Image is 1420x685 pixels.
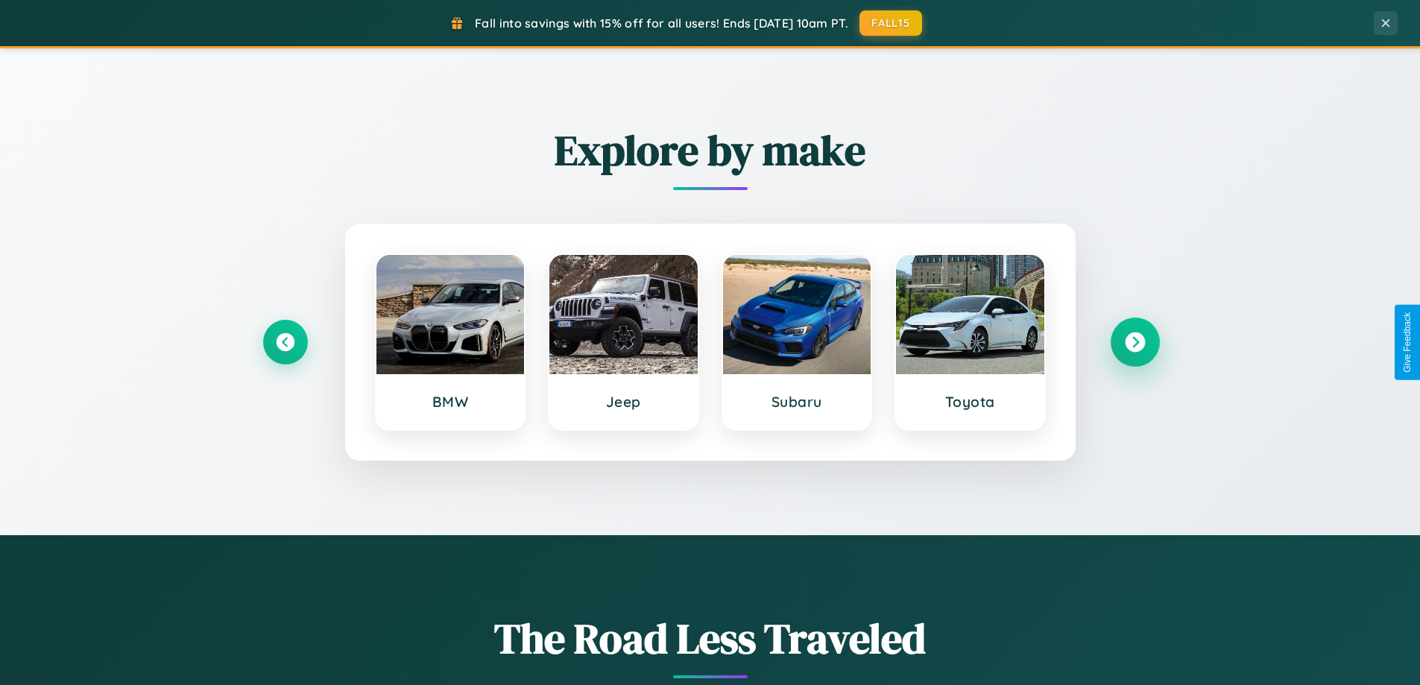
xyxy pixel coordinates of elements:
[1402,312,1413,373] div: Give Feedback
[564,393,683,411] h3: Jeep
[263,610,1158,667] h1: The Road Less Traveled
[391,393,510,411] h3: BMW
[859,10,922,36] button: FALL15
[263,121,1158,179] h2: Explore by make
[475,16,848,31] span: Fall into savings with 15% off for all users! Ends [DATE] 10am PT.
[738,393,856,411] h3: Subaru
[911,393,1029,411] h3: Toyota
